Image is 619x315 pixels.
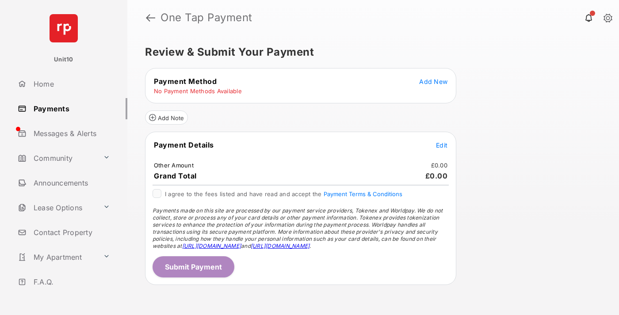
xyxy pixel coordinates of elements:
[14,222,127,243] a: Contact Property
[145,47,594,57] h5: Review & Submit Your Payment
[14,247,99,268] a: My Apartment
[251,243,309,249] a: [URL][DOMAIN_NAME]
[419,78,447,85] span: Add New
[14,148,99,169] a: Community
[153,87,242,95] td: No Payment Methods Available
[153,207,443,249] span: Payments made on this site are processed by our payment service providers, Tokenex and Worldpay. ...
[153,256,234,277] button: Submit Payment
[431,161,448,169] td: £0.00
[14,73,127,95] a: Home
[14,123,127,144] a: Messages & Alerts
[425,171,448,180] span: £0.00
[14,271,127,292] a: F.A.Q.
[14,98,127,119] a: Payments
[436,140,447,149] button: Edit
[145,110,188,125] button: Add Note
[165,190,402,197] span: I agree to the fees listed and have read and accept the
[54,55,73,64] p: Unit10
[154,77,217,86] span: Payment Method
[182,243,241,249] a: [URL][DOMAIN_NAME]
[153,161,194,169] td: Other Amount
[436,141,447,149] span: Edit
[160,12,252,23] strong: One Tap Payment
[14,172,127,194] a: Announcements
[14,197,99,218] a: Lease Options
[50,14,78,42] img: svg+xml;base64,PHN2ZyB4bWxucz0iaHR0cDovL3d3dy53My5vcmcvMjAwMC9zdmciIHdpZHRoPSI2NCIgaGVpZ2h0PSI2NC...
[419,77,447,86] button: Add New
[154,171,197,180] span: Grand Total
[154,140,214,149] span: Payment Details
[324,190,402,197] button: I agree to the fees listed and have read and accept the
